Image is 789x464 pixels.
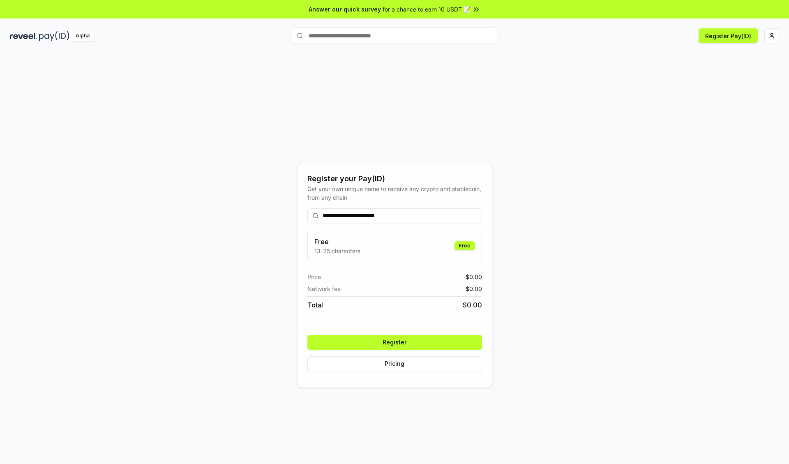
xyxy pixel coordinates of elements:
[466,284,482,293] span: $ 0.00
[307,335,482,350] button: Register
[307,185,482,202] div: Get your own unique name to receive any crypto and stablecoin, from any chain
[309,5,381,14] span: Answer our quick survey
[307,284,341,293] span: Network fee
[71,31,94,41] div: Alpha
[307,300,323,310] span: Total
[10,31,37,41] img: reveel_dark
[307,272,321,281] span: Price
[454,241,475,250] div: Free
[699,28,758,43] button: Register Pay(ID)
[39,31,69,41] img: pay_id
[314,247,360,255] p: 13-25 characters
[307,173,482,185] div: Register your Pay(ID)
[463,300,482,310] span: $ 0.00
[314,237,360,247] h3: Free
[383,5,471,14] span: for a chance to earn 10 USDT 📝
[466,272,482,281] span: $ 0.00
[307,356,482,371] button: Pricing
